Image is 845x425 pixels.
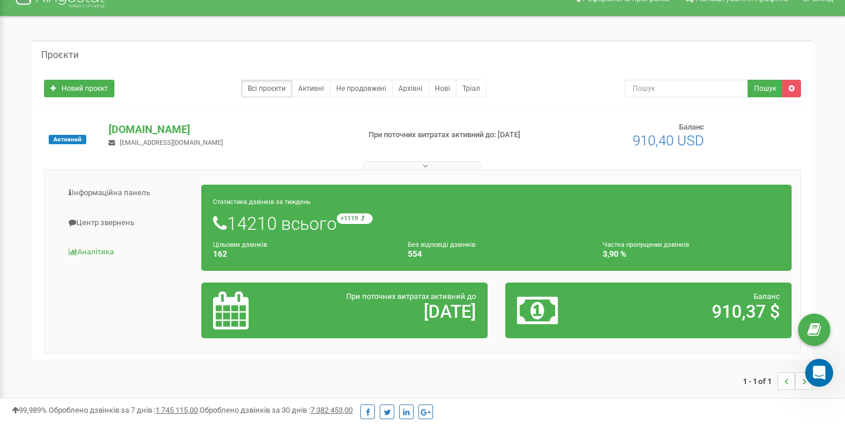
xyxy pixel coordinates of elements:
span: 910,40 USD [633,132,704,149]
h5: Проєкти [41,50,79,60]
span: Активний [49,135,86,144]
p: [DOMAIN_NAME] [109,122,349,137]
span: Баланс [753,292,780,301]
a: Центр звернень [53,209,202,237]
a: Не продовжені [330,80,393,97]
a: Аналiтика [53,238,202,267]
a: Активні [292,80,330,97]
button: Пошук [748,80,783,97]
iframe: Intercom live chat [805,359,833,387]
span: При поточних витратах активний до [346,292,476,301]
span: 1 - 1 of 1 [743,372,778,390]
span: Оброблено дзвінків за 7 днів : [49,406,198,414]
u: 1 745 115,00 [156,406,198,414]
small: +1119 [337,213,373,224]
a: Всі проєкти [241,80,292,97]
small: Без відповіді дзвінків [408,241,475,249]
h2: [DATE] [306,302,476,321]
u: 7 382 453,00 [310,406,353,414]
h4: 162 [213,250,390,259]
small: Статистика дзвінків за тиждень [213,198,310,206]
a: Тріал [456,80,486,97]
nav: ... [743,361,813,402]
a: Нові [428,80,457,97]
a: Архівні [392,80,429,97]
h1: 14210 всього [213,213,780,233]
a: Новий проєкт [44,80,114,97]
span: [EMAIL_ADDRESS][DOMAIN_NAME] [120,139,223,147]
span: Баланс [679,123,704,131]
h2: 910,37 $ [610,302,780,321]
p: При поточних витратах активний до: [DATE] [369,130,545,141]
h4: 554 [408,250,585,259]
span: 99,989% [12,406,47,414]
span: Оброблено дзвінків за 30 днів : [200,406,353,414]
h4: 3,90 % [603,250,780,259]
input: Пошук [625,80,748,97]
a: Інформаційна панель [53,179,202,208]
small: Цільових дзвінків [213,241,267,249]
small: Частка пропущених дзвінків [603,241,689,249]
